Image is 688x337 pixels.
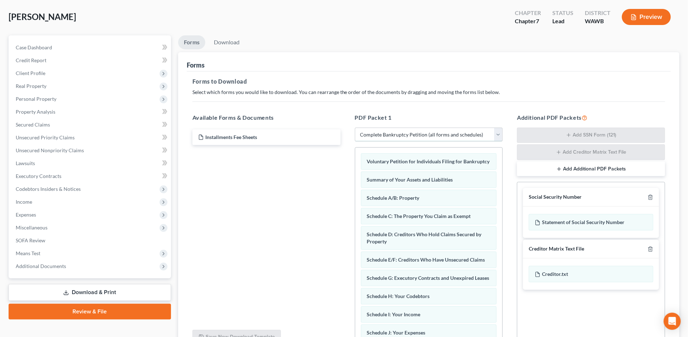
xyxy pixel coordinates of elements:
span: Schedule C: The Property You Claim as Exempt [367,213,471,219]
span: Income [16,199,32,205]
div: WAWB [585,17,611,25]
span: Credit Report [16,57,46,63]
p: Select which forms you would like to download. You can rearrange the order of the documents by dr... [192,89,665,96]
div: Status [552,9,573,17]
a: Credit Report [10,54,171,67]
div: Lead [552,17,573,25]
span: Means Test [16,250,40,256]
h5: PDF Packet 1 [355,113,503,122]
div: Social Security Number [529,194,582,200]
a: Executory Contracts [10,170,171,183]
span: Secured Claims [16,122,50,128]
a: Download [208,35,245,49]
button: Preview [622,9,671,25]
span: Summary of Your Assets and Liabilities [367,177,453,183]
span: Case Dashboard [16,44,52,50]
div: Creditor Matrix Text File [529,246,584,252]
a: Case Dashboard [10,41,171,54]
div: Creditor.txt [529,266,653,282]
span: Codebtors Insiders & Notices [16,186,81,192]
div: Forms [187,61,205,69]
span: Schedule H: Your Codebtors [367,293,430,299]
a: SOFA Review [10,234,171,247]
span: 7 [536,18,539,24]
span: SOFA Review [16,237,45,243]
span: Unsecured Nonpriority Claims [16,147,84,153]
span: Client Profile [16,70,45,76]
a: Lawsuits [10,157,171,170]
h5: Available Forms & Documents [192,113,341,122]
span: Voluntary Petition for Individuals Filing for Bankruptcy [367,158,490,164]
h5: Additional PDF Packets [517,113,665,122]
span: Property Analysis [16,109,55,115]
button: Add SSN Form (121) [517,128,665,143]
div: Chapter [515,9,541,17]
span: Real Property [16,83,46,89]
span: [PERSON_NAME] [9,11,76,22]
span: Personal Property [16,96,56,102]
a: Property Analysis [10,105,171,118]
span: Schedule J: Your Expenses [367,329,426,336]
h5: Forms to Download [192,77,665,86]
span: Executory Contracts [16,173,61,179]
div: Chapter [515,17,541,25]
a: Download & Print [9,284,171,301]
span: Installments Fee Sheets [205,134,257,140]
a: Forms [178,35,205,49]
div: District [585,9,611,17]
a: Unsecured Nonpriority Claims [10,144,171,157]
a: Secured Claims [10,118,171,131]
a: Unsecured Priority Claims [10,131,171,144]
span: Expenses [16,212,36,218]
span: Additional Documents [16,263,66,269]
button: Add Additional PDF Packets [517,162,665,177]
span: Schedule G: Executory Contracts and Unexpired Leases [367,275,489,281]
span: Lawsuits [16,160,35,166]
a: Review & File [9,304,171,319]
span: Schedule I: Your Income [367,311,421,317]
div: Open Intercom Messenger [664,313,681,330]
div: Statement of Social Security Number [529,214,653,231]
span: Unsecured Priority Claims [16,134,75,140]
span: Schedule A/B: Property [367,195,420,201]
button: Add Creditor Matrix Text File [517,144,665,160]
span: Schedule D: Creditors Who Hold Claims Secured by Property [367,231,482,244]
span: Miscellaneous [16,224,47,231]
span: Schedule E/F: Creditors Who Have Unsecured Claims [367,257,485,263]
